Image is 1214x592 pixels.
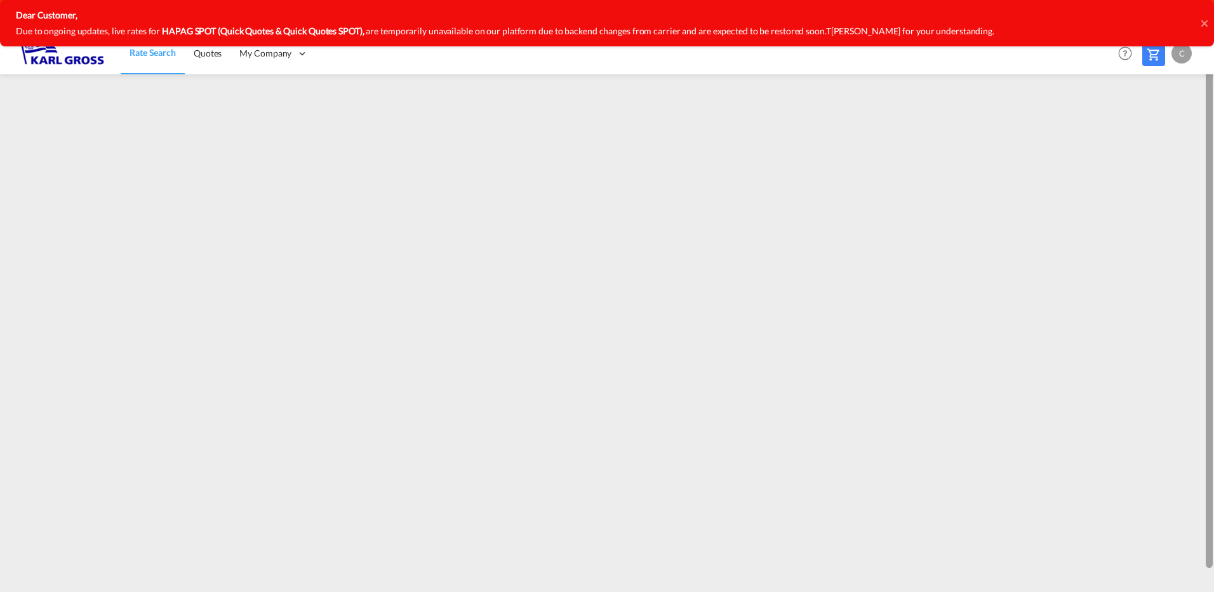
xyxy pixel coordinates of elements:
[194,48,222,58] span: Quotes
[1114,43,1136,64] span: Help
[130,47,176,58] span: Rate Search
[1171,43,1192,64] div: C
[121,33,185,74] a: Rate Search
[1114,43,1142,65] div: Help
[230,33,317,74] div: My Company
[185,33,230,74] a: Quotes
[19,39,105,68] img: 3269c73066d711f095e541db4db89301.png
[239,47,291,60] span: My Company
